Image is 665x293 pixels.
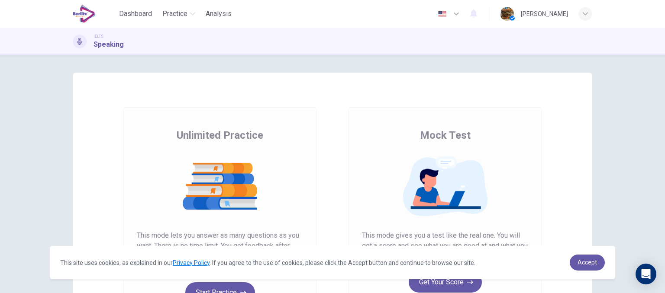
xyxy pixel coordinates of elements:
[159,6,199,22] button: Practice
[173,259,210,266] a: Privacy Policy
[636,264,656,284] div: Open Intercom Messenger
[177,128,263,142] span: Unlimited Practice
[162,9,187,19] span: Practice
[521,9,568,19] div: [PERSON_NAME]
[202,6,235,22] button: Analysis
[137,230,303,272] span: This mode lets you answer as many questions as you want. There is no time limit. You get feedback...
[420,128,471,142] span: Mock Test
[437,11,448,17] img: en
[206,9,232,19] span: Analysis
[116,6,155,22] button: Dashboard
[119,9,152,19] span: Dashboard
[94,33,103,39] span: IELTS
[60,259,475,266] span: This site uses cookies, as explained in our . If you agree to the use of cookies, please click th...
[362,230,528,261] span: This mode gives you a test like the real one. You will get a score and see what you are good at a...
[94,39,124,50] h1: Speaking
[500,7,514,21] img: Profile picture
[50,246,615,279] div: cookieconsent
[578,259,597,266] span: Accept
[409,272,482,293] button: Get Your Score
[73,5,96,22] img: EduSynch logo
[73,5,116,22] a: EduSynch logo
[570,255,605,271] a: dismiss cookie message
